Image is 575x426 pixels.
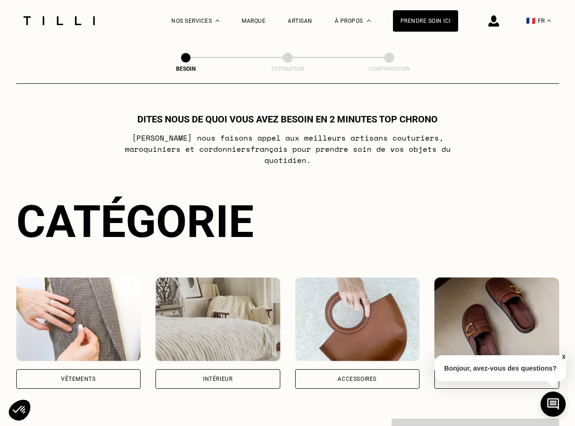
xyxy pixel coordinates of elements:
img: Chaussures [434,277,559,361]
img: Accessoires [295,277,420,361]
a: Prendre soin ici [393,10,458,32]
div: Intérieur [203,376,232,382]
div: Confirmation [343,66,436,72]
img: Intérieur [156,277,280,361]
img: Vêtements [16,277,141,361]
img: Menu déroulant [216,20,219,22]
a: Artisan [288,18,312,24]
div: Besoin [139,66,232,72]
span: 🇫🇷 [526,16,535,25]
div: Catégorie [16,196,559,248]
div: Estimation [241,66,334,72]
div: Accessoires [338,376,377,382]
h1: Dites nous de quoi vous avez besoin en 2 minutes top chrono [137,114,438,125]
a: Marque [242,18,265,24]
img: icône connexion [488,15,499,27]
p: Bonjour, avez-vous des questions? [435,355,566,381]
p: [PERSON_NAME] nous faisons appel aux meilleurs artisans couturiers , maroquiniers et cordonniers ... [103,132,472,166]
img: Menu déroulant à propos [367,20,371,22]
div: Vêtements [61,376,95,382]
button: X [559,352,568,362]
img: Logo du service de couturière Tilli [20,16,98,25]
img: menu déroulant [547,20,551,22]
